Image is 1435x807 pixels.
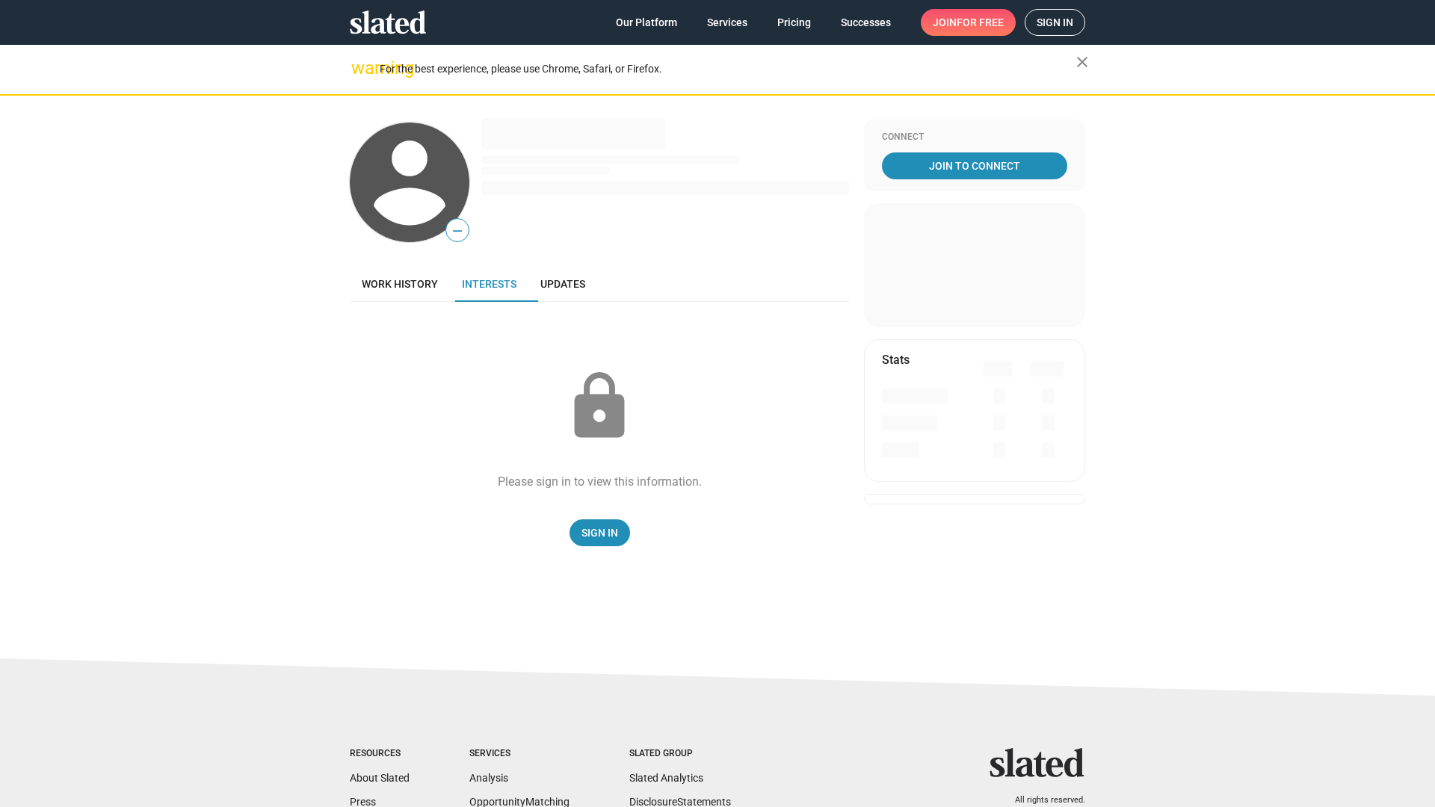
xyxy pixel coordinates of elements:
[777,9,811,36] span: Pricing
[362,278,438,290] span: Work history
[921,9,1016,36] a: Joinfor free
[1025,9,1085,36] a: Sign in
[882,352,910,368] mat-card-title: Stats
[882,132,1067,143] div: Connect
[882,152,1067,179] a: Join To Connect
[350,266,450,302] a: Work history
[462,278,516,290] span: Interests
[469,748,570,760] div: Services
[829,9,903,36] a: Successes
[604,9,689,36] a: Our Platform
[570,519,630,546] a: Sign In
[351,59,369,77] mat-icon: warning
[957,9,1004,36] span: for free
[765,9,823,36] a: Pricing
[540,278,585,290] span: Updates
[1073,53,1091,71] mat-icon: close
[616,9,677,36] span: Our Platform
[707,9,747,36] span: Services
[933,9,1004,36] span: Join
[695,9,759,36] a: Services
[528,266,597,302] a: Updates
[581,519,618,546] span: Sign In
[629,772,703,784] a: Slated Analytics
[629,748,731,760] div: Slated Group
[380,59,1076,79] div: For the best experience, please use Chrome, Safari, or Firefox.
[1037,10,1073,35] span: Sign in
[450,266,528,302] a: Interests
[446,221,469,241] span: —
[350,772,410,784] a: About Slated
[350,748,410,760] div: Resources
[498,474,702,489] div: Please sign in to view this information.
[562,369,637,444] mat-icon: lock
[885,152,1064,179] span: Join To Connect
[841,9,891,36] span: Successes
[469,772,508,784] a: Analysis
